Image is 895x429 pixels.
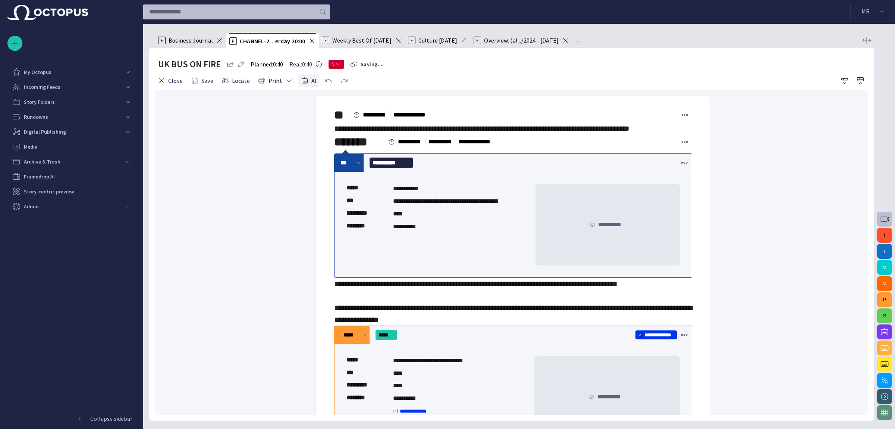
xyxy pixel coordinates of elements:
button: Close [155,74,185,87]
div: FBusiness Journal [155,33,226,48]
p: Digital Publishing [24,128,66,136]
button: M [877,260,892,275]
img: Octopus News Room [7,5,88,20]
div: FWeekly Best Of [DATE] [319,33,405,48]
span: Saving... [361,60,383,68]
button: f [877,228,892,243]
span: Culture [DATE] [418,37,458,44]
p: Media [24,143,38,150]
button: AI [298,74,319,87]
button: P [877,292,892,307]
p: F [322,37,329,44]
p: F [408,37,415,44]
p: F [158,37,166,44]
h2: UK BUS ON FIRE [158,58,221,70]
div: Framedrop AI [7,169,135,184]
div: RCHANNEL-2 ...erday 20:00 [226,33,319,48]
span: N [332,60,335,68]
p: Story-centric preview [24,188,74,195]
p: Planned: 0:40 [251,60,283,69]
p: Collapse sidebar [90,414,132,423]
div: FOverview: (al.../2024 - [DATE] [471,33,571,48]
p: R [229,37,237,45]
button: S [877,308,892,323]
div: Media [7,139,135,154]
button: M [877,276,892,291]
ul: main menu [7,65,135,214]
button: I [877,244,892,259]
button: Print [255,74,295,87]
p: F [474,37,481,44]
p: Admin [24,203,39,210]
div: FCulture [DATE] [405,33,471,48]
p: M R [861,7,870,16]
div: Story-centric preview [7,184,135,199]
button: N [329,57,344,71]
p: Rundowns [24,113,48,121]
span: Weekly Best Of [DATE] [332,37,392,44]
p: Incoming Feeds [24,83,60,91]
button: Collapse sidebar [7,411,135,426]
p: Story Folders [24,98,55,106]
span: Business Journal [169,37,213,44]
p: My Octopus [24,68,51,76]
span: Overview: (al.../2024 - [DATE] [484,37,559,44]
p: Framedrop AI [24,173,55,180]
button: MR [855,4,891,18]
button: Save [188,74,216,87]
p: Real: 0:40 [289,60,312,69]
p: Archive & Trash [24,158,60,165]
span: CHANNEL-2 ...erday 20:00 [240,37,305,45]
button: Locate [219,74,252,87]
